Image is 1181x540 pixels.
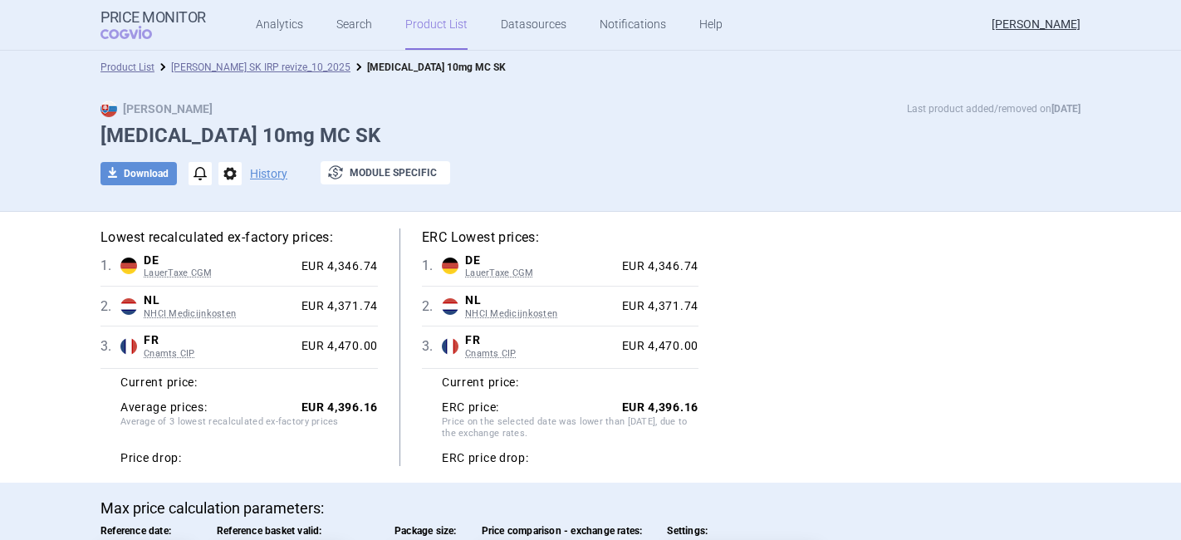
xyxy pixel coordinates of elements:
img: Netherlands [120,298,137,315]
a: [PERSON_NAME] SK IRP revize_10_2025 [171,61,350,73]
span: Average of 3 lowest recalculated ex-factory prices [120,416,378,443]
div: EUR 4,346.74 [615,259,698,274]
span: LauerTaxe CGM [465,268,615,279]
strong: EUR 4,396.16 [622,400,698,414]
img: Germany [442,258,458,274]
strong: Average prices: [120,400,208,415]
span: Reference date: [100,525,192,537]
strong: [PERSON_NAME] [100,102,213,115]
span: Reference basket valid: [217,525,370,537]
h1: [MEDICAL_DATA] 10mg MC SK [100,124,1081,148]
span: DE [144,253,295,268]
strong: Price drop: [120,451,182,466]
a: Price MonitorCOGVIO [100,9,206,41]
strong: Current price: [120,376,198,389]
span: NHCI Medicijnkosten [465,308,615,320]
strong: ERC price: [442,400,499,415]
div: EUR 4,371.74 [615,299,698,314]
h5: Lowest recalculated ex-factory prices: [100,228,378,247]
span: DE [465,253,615,268]
span: Cnamts CIP [465,348,615,360]
li: Product List [100,59,154,76]
div: EUR 4,346.74 [295,259,378,274]
span: NHCI Medicijnkosten [144,308,295,320]
h5: ERC Lowest prices: [422,228,698,247]
strong: [MEDICAL_DATA] 10mg MC SK [367,61,506,73]
span: Settings: [667,525,820,537]
span: 2 . [422,297,442,317]
strong: ERC price drop: [442,451,529,466]
img: SK [100,101,117,117]
button: History [250,168,287,179]
li: Koselugo 10mg MC SK [350,59,506,76]
p: Max price calculation parameters: [100,499,1081,518]
p: Last product added/removed on [907,101,1081,117]
span: 2 . [100,297,120,317]
span: FR [144,333,295,348]
span: 3 . [422,336,442,356]
span: 1 . [422,256,442,276]
span: Cnamts CIP [144,348,295,360]
strong: Current price: [442,376,519,389]
button: Module specific [321,161,450,184]
span: NL [465,293,615,308]
span: FR [465,333,615,348]
span: Price on the selected date was lower than [DATE], due to the exchange rates. [442,416,698,443]
span: 1 . [100,256,120,276]
div: EUR 4,470.00 [295,339,378,354]
strong: EUR 4,396.16 [301,400,378,414]
img: Germany [120,258,137,274]
span: Package size: [394,525,457,537]
div: EUR 4,470.00 [615,339,698,354]
img: France [120,338,137,355]
span: NL [144,293,295,308]
span: 3 . [100,336,120,356]
img: France [442,338,458,355]
span: COGVIO [100,26,175,39]
div: EUR 4,371.74 [295,299,378,314]
a: Product List [100,61,154,73]
li: Pavla_ SK IRP revize_10_2025 [154,59,350,76]
button: Download [100,162,177,185]
span: Price comparison - exchange rates: [482,525,643,537]
img: Netherlands [442,298,458,315]
strong: [DATE] [1051,103,1081,115]
strong: Price Monitor [100,9,206,26]
span: LauerTaxe CGM [144,268,295,279]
